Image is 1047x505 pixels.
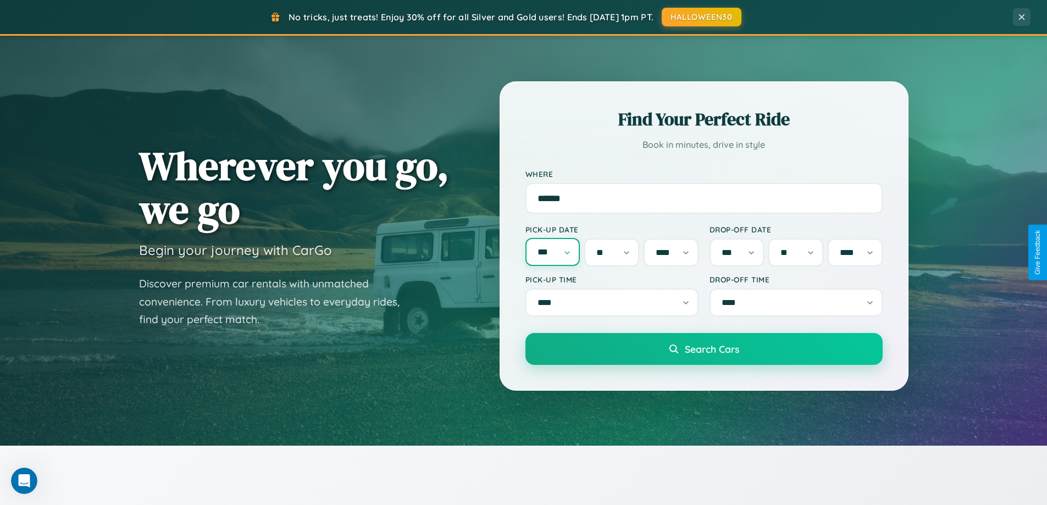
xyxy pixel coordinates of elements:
h2: Find Your Perfect Ride [525,107,883,131]
label: Drop-off Date [710,225,883,234]
label: Pick-up Time [525,275,699,284]
button: Search Cars [525,333,883,365]
div: Give Feedback [1034,230,1042,275]
label: Where [525,169,883,179]
h3: Begin your journey with CarGo [139,242,332,258]
label: Pick-up Date [525,225,699,234]
span: No tricks, just treats! Enjoy 30% off for all Silver and Gold users! Ends [DATE] 1pm PT. [289,12,653,23]
button: HALLOWEEN30 [662,8,741,26]
iframe: Intercom live chat [11,468,37,494]
h1: Wherever you go, we go [139,144,449,231]
p: Book in minutes, drive in style [525,137,883,153]
label: Drop-off Time [710,275,883,284]
p: Discover premium car rentals with unmatched convenience. From luxury vehicles to everyday rides, ... [139,275,414,329]
span: Search Cars [685,343,739,355]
